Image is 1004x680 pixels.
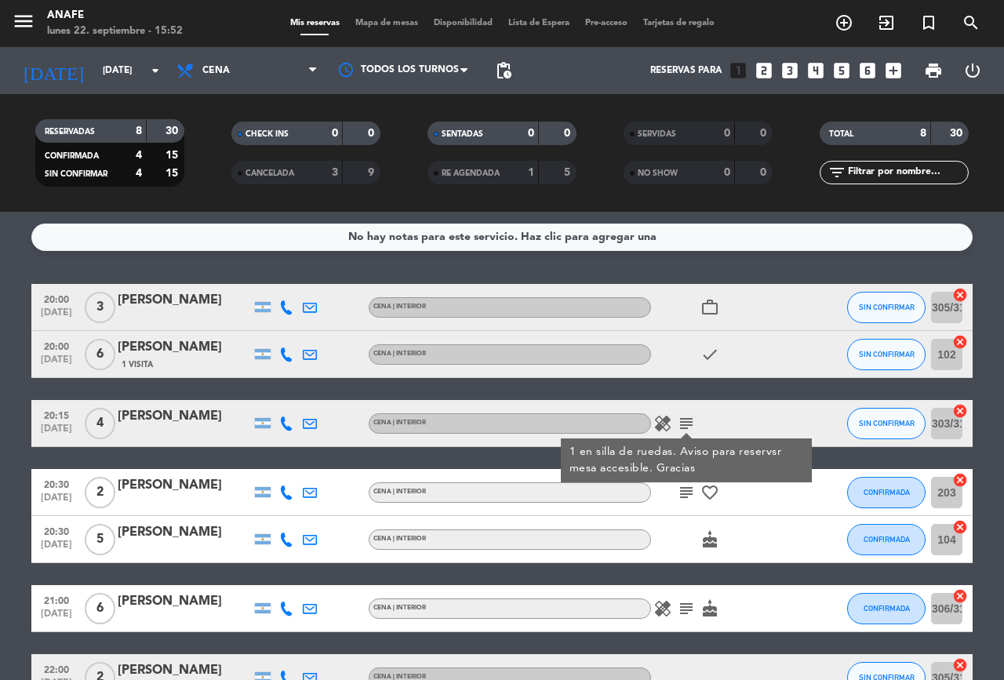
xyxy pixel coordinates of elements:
[952,334,968,350] i: cancel
[85,477,115,508] span: 2
[760,128,769,139] strong: 0
[677,599,696,618] i: subject
[847,408,926,439] button: SIN CONFIRMAR
[45,128,95,136] span: RESERVADAS
[846,164,968,181] input: Filtrar por nombre...
[952,588,968,604] i: cancel
[166,150,181,161] strong: 15
[829,130,853,138] span: TOTAL
[136,168,142,179] strong: 4
[348,228,657,246] div: No hay notas para este servicio. Haz clic para agregar una
[373,605,426,611] span: CENA | INTERIOR
[635,19,722,27] span: Tarjetas de regalo
[653,414,672,433] i: healing
[146,61,165,80] i: arrow_drop_down
[166,168,181,179] strong: 15
[373,536,426,542] span: CENA | INTERIOR
[952,657,968,673] i: cancel
[246,169,294,177] span: CANCELADA
[494,61,513,80] span: pending_actions
[953,47,992,94] div: LOG OUT
[442,130,483,138] span: SENTADAS
[724,128,730,139] strong: 0
[952,403,968,419] i: cancel
[650,65,722,76] span: Reservas para
[806,60,826,81] i: looks_4
[952,287,968,303] i: cancel
[246,130,289,138] span: CHECK INS
[835,13,853,32] i: add_circle_outline
[760,167,769,178] strong: 0
[37,540,76,558] span: [DATE]
[963,61,982,80] i: power_settings_new
[442,169,500,177] span: RE AGENDADA
[564,167,573,178] strong: 5
[919,13,938,32] i: turned_in_not
[500,19,577,27] span: Lista de Espera
[677,414,696,433] i: subject
[12,9,35,33] i: menu
[754,60,774,81] i: looks_two
[638,130,676,138] span: SERVIDAS
[528,128,534,139] strong: 0
[47,8,183,24] div: ANAFE
[118,591,251,612] div: [PERSON_NAME]
[700,345,719,364] i: check
[12,53,95,88] i: [DATE]
[564,128,573,139] strong: 0
[847,477,926,508] button: CONFIRMADA
[136,125,142,136] strong: 8
[37,424,76,442] span: [DATE]
[864,604,910,613] span: CONFIRMADA
[118,337,251,358] div: [PERSON_NAME]
[700,530,719,549] i: cake
[950,128,966,139] strong: 30
[166,125,181,136] strong: 30
[118,406,251,427] div: [PERSON_NAME]
[920,128,926,139] strong: 8
[37,660,76,678] span: 22:00
[118,290,251,311] div: [PERSON_NAME]
[368,128,377,139] strong: 0
[700,599,719,618] i: cake
[37,493,76,511] span: [DATE]
[45,170,107,178] span: SIN CONFIRMAR
[122,358,153,371] span: 1 Visita
[924,61,943,80] span: print
[37,336,76,355] span: 20:00
[85,593,115,624] span: 6
[282,19,347,27] span: Mis reservas
[332,128,338,139] strong: 0
[426,19,500,27] span: Disponibilidad
[831,60,852,81] i: looks_5
[37,475,76,493] span: 20:30
[373,351,426,357] span: CENA | INTERIOR
[12,9,35,38] button: menu
[37,522,76,540] span: 20:30
[37,355,76,373] span: [DATE]
[85,524,115,555] span: 5
[847,292,926,323] button: SIN CONFIRMAR
[368,167,377,178] strong: 9
[780,60,800,81] i: looks_3
[828,163,846,182] i: filter_list
[859,303,915,311] span: SIN CONFIRMAR
[700,483,719,502] i: favorite_border
[85,339,115,370] span: 6
[528,167,534,178] strong: 1
[864,488,910,496] span: CONFIRMADA
[136,150,142,161] strong: 4
[877,13,896,32] i: exit_to_app
[883,60,904,81] i: add_box
[952,472,968,488] i: cancel
[37,609,76,627] span: [DATE]
[638,169,678,177] span: NO SHOW
[847,339,926,370] button: SIN CONFIRMAR
[347,19,426,27] span: Mapa de mesas
[962,13,980,32] i: search
[37,307,76,325] span: [DATE]
[847,593,926,624] button: CONFIRMADA
[859,350,915,358] span: SIN CONFIRMAR
[47,24,183,39] div: lunes 22. septiembre - 15:52
[37,591,76,609] span: 21:00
